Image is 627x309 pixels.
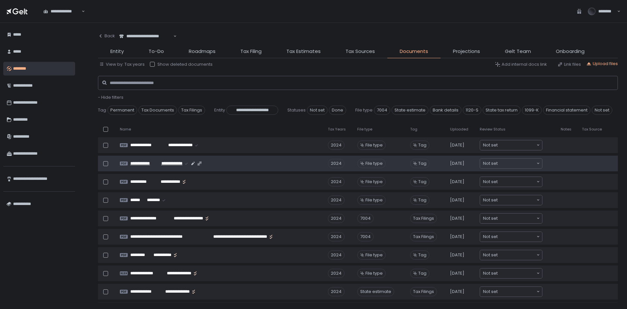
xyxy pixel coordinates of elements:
[355,107,373,113] span: File type
[410,232,437,241] span: Tax Filings
[410,214,437,223] span: Tax Filings
[418,252,426,258] span: Tag
[498,197,536,203] input: Search for option
[328,141,345,150] div: 2024
[328,269,345,278] div: 2024
[418,179,426,185] span: Tag
[498,142,536,148] input: Search for option
[483,252,498,258] span: Not set
[357,214,374,223] div: 7004
[365,179,383,185] span: File type
[365,161,383,166] span: File type
[480,214,542,223] div: Search for option
[98,107,106,113] span: Tag
[450,234,464,240] span: [DATE]
[483,160,498,167] span: Not set
[357,287,394,296] div: State estimate
[99,61,145,67] button: View by: Tax years
[328,177,345,186] div: 2024
[450,161,464,166] span: [DATE]
[98,29,115,43] button: Back
[561,127,571,132] span: Notes
[39,5,85,18] div: Search for option
[495,61,547,67] button: Add internal docs link
[418,197,426,203] span: Tag
[543,106,590,115] span: Financial statement
[329,106,346,115] span: Done
[480,250,542,260] div: Search for option
[365,252,383,258] span: File type
[450,127,468,132] span: Uploaded
[480,268,542,278] div: Search for option
[483,142,498,148] span: Not set
[498,270,536,277] input: Search for option
[586,61,618,67] button: Upload files
[480,177,542,187] div: Search for option
[98,94,123,100] button: - Hide filters
[450,270,464,276] span: [DATE]
[592,106,612,115] span: Not set
[328,159,345,168] div: 2024
[98,33,115,39] div: Back
[374,106,390,115] span: 7004
[483,179,498,185] span: Not set
[138,106,177,115] span: Tax Documents
[450,252,464,258] span: [DATE]
[357,127,372,132] span: File type
[556,48,585,55] span: Onboarding
[480,287,542,297] div: Search for option
[498,215,536,222] input: Search for option
[522,106,542,115] span: 1099-K
[328,196,345,205] div: 2024
[498,160,536,167] input: Search for option
[328,232,345,241] div: 2024
[365,270,383,276] span: File type
[328,214,345,223] div: 2024
[450,289,464,295] span: [DATE]
[483,288,498,295] span: Not set
[498,179,536,185] input: Search for option
[418,161,426,166] span: Tag
[483,215,498,222] span: Not set
[410,127,417,132] span: Tag
[483,270,498,277] span: Not set
[328,287,345,296] div: 2024
[410,287,437,296] span: Tax Filings
[392,106,428,115] span: State estimate
[450,197,464,203] span: [DATE]
[178,106,205,115] span: Tax Filings
[149,48,164,55] span: To-Do
[307,106,328,115] span: Not set
[365,142,383,148] span: File type
[189,48,216,55] span: Roadmaps
[463,106,481,115] span: 1120-S
[453,48,480,55] span: Projections
[498,233,536,240] input: Search for option
[286,48,321,55] span: Tax Estimates
[483,106,521,115] span: State tax return
[172,33,173,40] input: Search for option
[480,127,506,132] span: Review Status
[450,215,464,221] span: [DATE]
[498,288,536,295] input: Search for option
[418,270,426,276] span: Tag
[120,127,131,132] span: Name
[418,142,426,148] span: Tag
[365,197,383,203] span: File type
[557,61,581,67] button: Link files
[400,48,428,55] span: Documents
[240,48,262,55] span: Tax Filing
[287,107,306,113] span: Statuses
[110,48,124,55] span: Entity
[214,107,225,113] span: Entity
[450,179,464,185] span: [DATE]
[430,106,461,115] span: Bank details
[582,127,602,132] span: Tax Source
[115,29,177,43] div: Search for option
[483,233,498,240] span: Not set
